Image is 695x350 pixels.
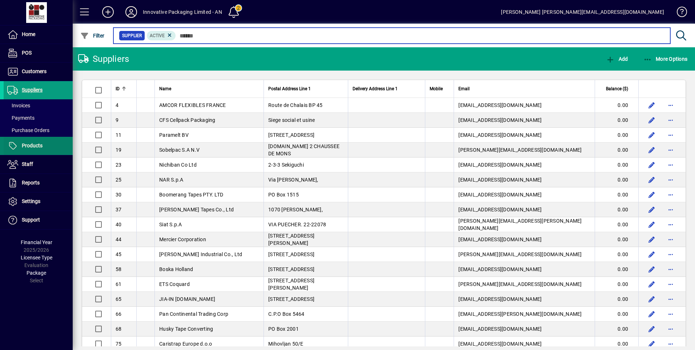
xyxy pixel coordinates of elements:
[4,124,73,136] a: Purchase Orders
[4,155,73,174] a: Staff
[458,85,470,93] span: Email
[268,85,311,93] span: Postal Address Line 1
[595,172,638,187] td: 0.00
[646,99,658,111] button: Edit
[268,207,323,212] span: 1070 [PERSON_NAME],
[143,6,222,18] div: Innovative Packaging Limited - AN
[22,68,47,74] span: Customers
[116,296,122,302] span: 65
[268,177,318,183] span: Via [PERSON_NAME],
[595,232,638,247] td: 0.00
[665,159,676,171] button: More options
[4,137,73,155] a: Products
[646,248,658,260] button: Edit
[22,143,43,148] span: Products
[4,112,73,124] a: Payments
[268,266,314,272] span: [STREET_ADDRESS]
[21,255,52,260] span: Licensee Type
[268,233,314,246] span: [STREET_ADDRESS][PERSON_NAME]
[430,85,443,93] span: Mobile
[646,338,658,350] button: Edit
[458,281,582,287] span: [PERSON_NAME][EMAIL_ADDRESS][DOMAIN_NAME]
[458,251,582,257] span: [PERSON_NAME][EMAIL_ADDRESS][DOMAIN_NAME]
[22,217,40,223] span: Support
[268,251,314,257] span: [STREET_ADDRESS]
[159,236,206,242] span: Mercier Corporation
[458,102,542,108] span: [EMAIL_ADDRESS][DOMAIN_NAME]
[120,5,143,19] button: Profile
[116,102,118,108] span: 4
[96,5,120,19] button: Add
[430,85,449,93] div: Mobile
[159,311,228,317] span: Pan Continental Trading Corp
[665,338,676,350] button: More options
[116,162,122,168] span: 23
[646,174,658,186] button: Edit
[116,266,122,272] span: 58
[458,117,542,123] span: [EMAIL_ADDRESS][DOMAIN_NAME]
[268,117,315,123] span: Siege social et usine
[268,326,299,332] span: PO Box 2001
[458,162,542,168] span: [EMAIL_ADDRESS][DOMAIN_NAME]
[458,177,542,183] span: [EMAIL_ADDRESS][DOMAIN_NAME]
[606,56,628,62] span: Add
[646,219,658,230] button: Edit
[665,114,676,126] button: More options
[78,53,129,65] div: Suppliers
[458,266,542,272] span: [EMAIL_ADDRESS][DOMAIN_NAME]
[595,158,638,172] td: 0.00
[116,236,122,242] span: 44
[22,87,43,93] span: Suppliers
[7,127,49,133] span: Purchase Orders
[458,192,542,198] span: [EMAIL_ADDRESS][DOMAIN_NAME]
[159,326,213,332] span: Husky Tape Converting
[116,85,132,93] div: ID
[116,177,122,183] span: 25
[159,102,226,108] span: AMCOR FLEXIBLES FRANCE
[122,32,142,39] span: Supplier
[458,311,582,317] span: [EMAIL_ADDRESS][PERSON_NAME][DOMAIN_NAME]
[665,174,676,186] button: More options
[458,207,542,212] span: [EMAIL_ADDRESS][DOMAIN_NAME]
[22,31,35,37] span: Home
[646,323,658,335] button: Edit
[595,322,638,337] td: 0.00
[21,239,52,245] span: Financial Year
[159,85,259,93] div: Name
[4,211,73,229] a: Support
[116,311,122,317] span: 66
[22,161,33,167] span: Staff
[665,234,676,245] button: More options
[22,180,40,186] span: Reports
[116,147,122,153] span: 19
[116,341,122,347] span: 75
[268,162,304,168] span: 2-3-3 Sekiguchi
[22,50,32,56] span: POS
[642,52,690,65] button: More Options
[606,85,628,93] span: Balance ($)
[159,192,223,198] span: Boomerang Tapes PTY. LTD
[458,85,590,93] div: Email
[159,147,200,153] span: Sobelpac S.A N.V
[458,147,582,153] span: [PERSON_NAME][EMAIL_ADDRESS][DOMAIN_NAME]
[595,307,638,322] td: 0.00
[665,323,676,335] button: More options
[147,31,176,40] mat-chip: Activation Status: Active
[646,234,658,245] button: Edit
[79,29,107,42] button: Filter
[268,278,314,291] span: [STREET_ADDRESS][PERSON_NAME]
[159,207,234,212] span: [PERSON_NAME] Tapes Co., Ltd
[665,99,676,111] button: More options
[665,278,676,290] button: More options
[665,189,676,200] button: More options
[604,52,630,65] button: Add
[22,198,40,204] span: Settings
[646,144,658,156] button: Edit
[665,263,676,275] button: More options
[268,192,299,198] span: PO Box 1515
[595,202,638,217] td: 0.00
[501,6,664,18] div: [PERSON_NAME] [PERSON_NAME][EMAIL_ADDRESS][DOMAIN_NAME]
[268,311,305,317] span: C.P.O Box 5464
[4,25,73,44] a: Home
[116,326,122,332] span: 68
